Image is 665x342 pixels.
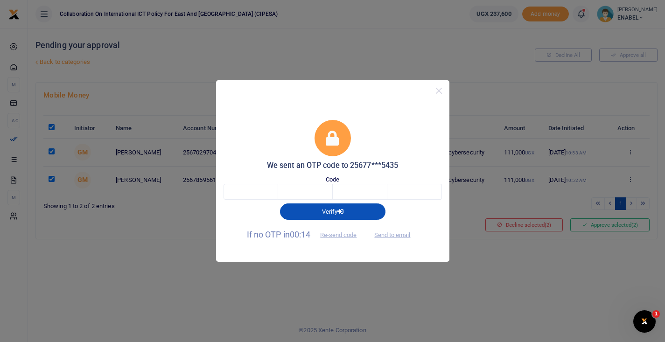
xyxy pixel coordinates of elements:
[633,310,656,333] iframe: Intercom live chat
[290,230,311,239] span: 00:14
[247,230,365,239] span: If no OTP in
[652,310,660,318] span: 1
[326,175,339,184] label: Code
[432,84,446,98] button: Close
[280,203,385,219] button: Verify
[224,161,442,170] h5: We sent an OTP code to 25677***5435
